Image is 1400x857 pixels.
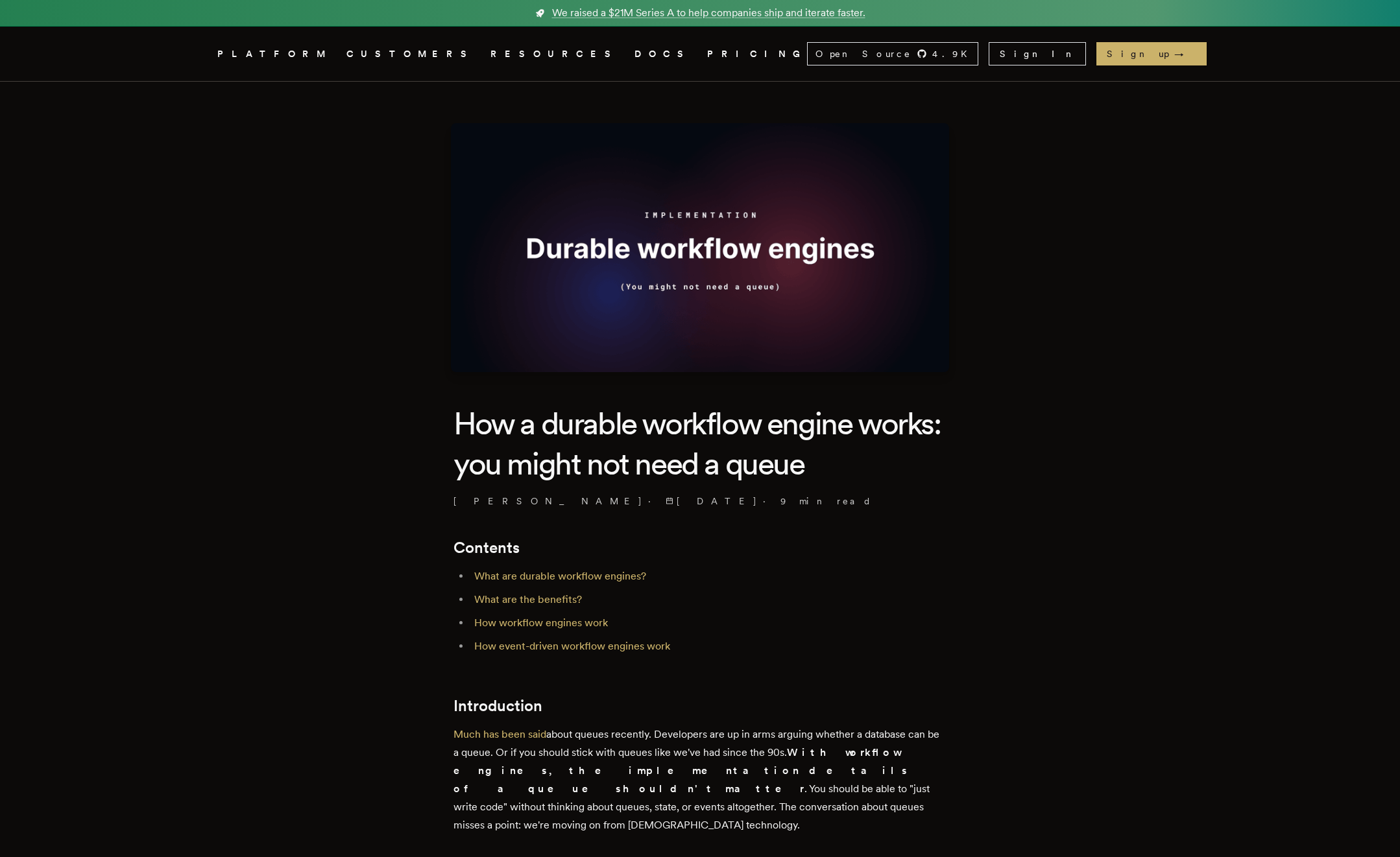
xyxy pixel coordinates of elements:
[666,495,758,508] span: [DATE]
[346,46,475,62] a: CUSTOMERS
[780,495,872,508] span: 9 min read
[552,5,865,21] span: We raised a $21M Series A to help companies ship and iterate faster.
[989,42,1086,65] a: Sign In
[634,46,692,62] a: DOCS
[453,539,947,557] h2: Contents
[1174,47,1196,60] span: →
[490,46,619,62] button: RESOURCES
[474,640,670,652] a: How event-driven workflow engines work
[453,746,909,795] strong: With workflow engines, the implementation details of a queue shouldn't matter
[453,697,947,715] h2: Introduction
[217,46,331,62] button: PLATFORM
[453,495,643,508] a: [PERSON_NAME]
[453,495,947,508] p: · ·
[474,616,608,629] a: How workflow engines work
[451,123,949,372] img: Featured image for How a durable workflow engine works: you might not need a queue blog post
[453,403,947,484] h1: How a durable workflow engine works: you might not need a queue
[707,46,807,62] a: PRICING
[932,47,975,60] span: 4.9 K
[474,570,646,582] a: What are durable workflow engines?
[815,47,911,60] span: Open Source
[453,725,947,834] p: about queues recently. Developers are up in arms arguing whether a database can be a queue. Or if...
[474,593,582,605] a: What are the benefits?
[181,27,1219,81] nav: Global
[453,728,546,740] a: Much has been said
[1096,42,1207,65] a: Sign up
